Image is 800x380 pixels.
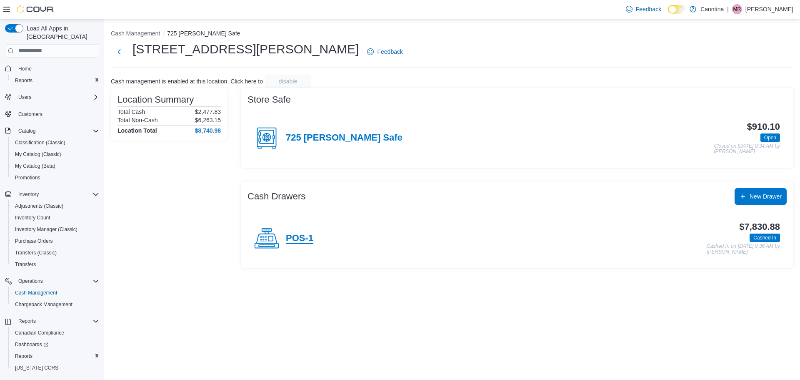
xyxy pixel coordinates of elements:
a: [US_STATE] CCRS [12,363,62,373]
span: Home [18,65,32,72]
button: Inventory [15,189,42,199]
span: Cash Management [12,288,99,298]
button: Cash Management [111,30,160,37]
button: Purchase Orders [8,235,102,247]
button: Inventory Manager (Classic) [8,224,102,235]
p: Canntina [700,4,724,14]
span: Chargeback Management [12,299,99,310]
button: Next [111,43,127,60]
span: Reports [12,75,99,86]
button: Transfers [8,259,102,270]
span: Feedback [636,5,661,13]
span: Transfers [15,261,36,268]
span: Reports [15,77,32,84]
button: Home [2,63,102,75]
a: Purchase Orders [12,236,56,246]
button: Inventory Count [8,212,102,224]
button: Canadian Compliance [8,327,102,339]
a: Classification (Classic) [12,138,69,148]
span: My Catalog (Classic) [15,151,61,158]
h3: $910.10 [747,122,780,132]
button: Classification (Classic) [8,137,102,148]
span: Reports [15,353,32,360]
a: Reports [12,75,36,86]
span: Customers [18,111,42,118]
span: Open [760,133,780,142]
a: Feedback [622,1,665,18]
a: My Catalog (Classic) [12,149,65,159]
p: Cashed In on [DATE] 8:36 AM by [PERSON_NAME] [707,244,780,255]
a: Home [15,64,35,74]
span: Purchase Orders [15,238,53,244]
span: My Catalog (Classic) [12,149,99,159]
p: $6,263.15 [195,117,221,123]
button: Reports [2,315,102,327]
h4: POS-1 [286,233,313,244]
a: Transfers (Classic) [12,248,60,258]
span: Transfers (Classic) [12,248,99,258]
span: Catalog [18,128,35,134]
button: Cash Management [8,287,102,299]
span: Reports [18,318,36,325]
button: New Drawer [735,188,787,205]
h3: Store Safe [247,95,291,105]
span: Transfers [12,259,99,269]
a: Cash Management [12,288,60,298]
span: Inventory [15,189,99,199]
span: Transfers (Classic) [15,249,57,256]
h4: 725 [PERSON_NAME] Safe [286,133,402,143]
a: Transfers [12,259,39,269]
button: Operations [15,276,46,286]
span: Cash Management [15,289,57,296]
h4: $8,740.98 [195,127,221,134]
span: Promotions [15,174,40,181]
a: Adjustments (Classic) [12,201,67,211]
p: [PERSON_NAME] [745,4,793,14]
a: Reports [12,351,36,361]
span: Reports [12,351,99,361]
button: Inventory [2,189,102,200]
button: Operations [2,275,102,287]
h6: Total Non-Cash [117,117,158,123]
p: Cash management is enabled at this location. Click here to [111,78,263,85]
span: Dashboards [15,341,48,348]
span: Users [18,94,31,101]
span: Purchase Orders [12,236,99,246]
span: Chargeback Management [15,301,72,308]
span: Inventory Count [12,213,99,223]
button: Reports [15,316,39,326]
button: Transfers (Classic) [8,247,102,259]
span: Canadian Compliance [12,328,99,338]
span: Open [764,134,776,141]
span: Adjustments (Classic) [12,201,99,211]
span: Dashboards [12,340,99,350]
h6: Total Cash [117,108,145,115]
span: Inventory Manager (Classic) [15,226,77,233]
a: Promotions [12,173,44,183]
button: Catalog [2,125,102,137]
span: Cashed In [750,234,780,242]
span: Reports [15,316,99,326]
span: Promotions [12,173,99,183]
button: Reports [8,350,102,362]
span: Load All Apps in [GEOGRAPHIC_DATA] [23,24,99,41]
span: MR [733,4,741,14]
span: Customers [15,109,99,119]
span: Catalog [15,126,99,136]
button: Users [2,91,102,103]
img: Cova [17,5,54,13]
span: Cashed In [753,234,776,242]
a: My Catalog (Beta) [12,161,59,171]
span: [US_STATE] CCRS [15,365,58,371]
span: Feedback [377,48,402,56]
h3: Cash Drawers [247,191,305,201]
h1: [STREET_ADDRESS][PERSON_NAME] [132,41,359,58]
span: Home [15,63,99,74]
a: Canadian Compliance [12,328,67,338]
input: Dark Mode [668,5,685,14]
p: Closed on [DATE] 8:34 AM by [PERSON_NAME] [714,143,780,155]
a: Chargeback Management [12,299,76,310]
span: Inventory Count [15,214,50,221]
button: Adjustments (Classic) [8,200,102,212]
span: My Catalog (Beta) [15,163,55,169]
